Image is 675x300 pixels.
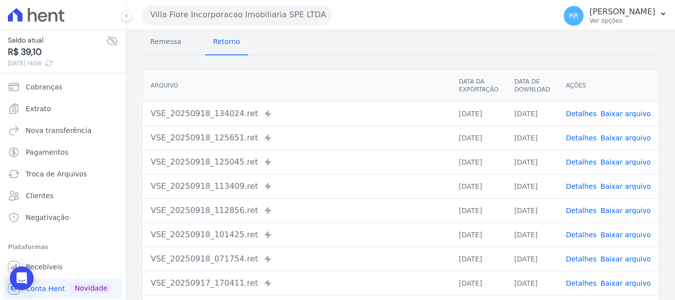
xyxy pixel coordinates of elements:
th: Data da Exportação [451,70,506,102]
a: Nova transferência [4,121,122,140]
td: [DATE] [451,247,506,271]
td: [DATE] [506,222,558,247]
button: Villa Fiore Incorporacao Imobiliaria SPE LTDA [142,5,332,25]
a: Baixar arquivo [600,207,651,214]
a: Detalhes [566,279,596,287]
a: Clientes [4,186,122,206]
a: Baixar arquivo [600,158,651,166]
div: VSE_20250918_125045.ret [151,156,443,168]
td: [DATE] [506,198,558,222]
a: Retorno [205,30,248,55]
a: Detalhes [566,110,596,118]
td: [DATE] [451,198,506,222]
span: [DATE] 14:04 [8,59,106,68]
a: Troca de Arquivos [4,164,122,184]
p: [PERSON_NAME] [590,7,655,17]
td: [DATE] [451,101,506,126]
div: VSE_20250918_112856.ret [151,205,443,216]
p: Ver opções [590,17,655,25]
span: Negativação [26,213,69,222]
span: Pagamentos [26,147,68,157]
div: VSE_20250918_134024.ret [151,108,443,120]
a: Baixar arquivo [600,110,651,118]
td: [DATE] [451,126,506,150]
a: Baixar arquivo [600,182,651,190]
a: Remessa [142,30,189,55]
span: RR [569,12,578,19]
button: RR [PERSON_NAME] Ver opções [556,2,675,30]
div: Open Intercom Messenger [10,266,34,290]
span: Conta Hent [26,284,65,294]
a: Baixar arquivo [600,279,651,287]
div: VSE_20250918_113409.ret [151,180,443,192]
a: Conta Hent Novidade [4,279,122,299]
a: Extrato [4,99,122,119]
div: Plataformas [8,241,118,253]
td: [DATE] [506,271,558,295]
a: Detalhes [566,231,596,239]
a: Detalhes [566,207,596,214]
a: Cobranças [4,77,122,97]
td: [DATE] [506,126,558,150]
td: [DATE] [506,174,558,198]
th: Data de Download [506,70,558,102]
th: Arquivo [143,70,451,102]
a: Detalhes [566,182,596,190]
td: [DATE] [506,101,558,126]
a: Pagamentos [4,142,122,162]
td: [DATE] [451,271,506,295]
div: VSE_20250917_170411.ret [151,277,443,289]
span: Retorno [207,32,246,51]
a: Baixar arquivo [600,134,651,142]
div: VSE_20250918_101425.ret [151,229,443,241]
a: Recebíveis [4,257,122,277]
a: Detalhes [566,255,596,263]
td: [DATE] [451,150,506,174]
a: Baixar arquivo [600,231,651,239]
a: Baixar arquivo [600,255,651,263]
th: Ações [558,70,659,102]
td: [DATE] [451,174,506,198]
span: Nova transferência [26,126,91,135]
div: VSE_20250918_071754.ret [151,253,443,265]
span: Troca de Arquivos [26,169,87,179]
span: Novidade [71,283,111,294]
a: Detalhes [566,134,596,142]
span: Saldo atual [8,35,106,45]
span: Clientes [26,191,53,201]
td: [DATE] [506,247,558,271]
span: Remessa [144,32,187,51]
a: Detalhes [566,158,596,166]
span: R$ 39,10 [8,45,106,59]
span: Extrato [26,104,51,114]
td: [DATE] [506,150,558,174]
span: Cobranças [26,82,62,92]
span: Recebíveis [26,262,63,272]
td: [DATE] [451,222,506,247]
div: VSE_20250918_125651.ret [151,132,443,144]
a: Negativação [4,208,122,227]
